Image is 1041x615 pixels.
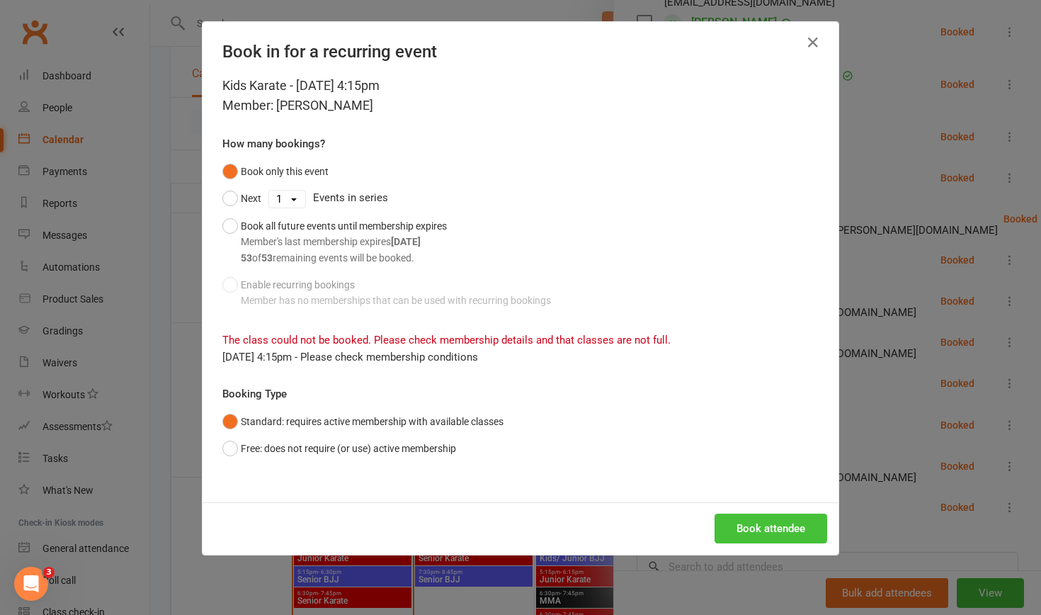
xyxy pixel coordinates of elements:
[222,349,819,366] div: [DATE] 4:15pm - Please check membership conditions
[241,218,447,266] div: Book all future events until membership expires
[715,514,827,543] button: Book attendee
[222,158,329,185] button: Book only this event
[43,567,55,578] span: 3
[241,234,447,249] div: Member's last membership expires
[222,408,504,435] button: Standard: requires active membership with available classes
[222,76,819,115] div: Kids Karate - [DATE] 4:15pm Member: [PERSON_NAME]
[222,334,671,346] span: The class could not be booked. Please check membership details and that classes are not full.
[222,42,819,62] h4: Book in for a recurring event
[222,185,261,212] button: Next
[241,252,252,264] strong: 53
[222,385,287,402] label: Booking Type
[391,236,421,247] strong: [DATE]
[241,250,447,266] div: of remaining events will be booked.
[261,252,273,264] strong: 53
[802,31,824,54] button: Close
[222,435,456,462] button: Free: does not require (or use) active membership
[14,567,48,601] iframe: Intercom live chat
[222,135,325,152] label: How many bookings?
[222,185,819,212] div: Events in series
[222,213,447,271] button: Book all future events until membership expiresMember's last membership expires[DATE]53of53remain...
